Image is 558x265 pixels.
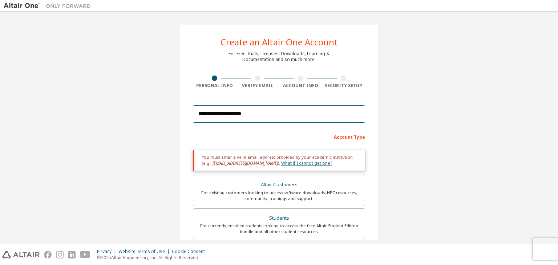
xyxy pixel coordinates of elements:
div: Students [198,213,360,223]
div: Account Info [279,83,322,89]
div: Website Terms of Use [118,249,172,254]
img: instagram.svg [56,251,64,258]
div: For Free Trials, Licenses, Downloads, Learning & Documentation and so much more. [229,51,329,62]
div: You must enter a valid email address provided by your academic institution (e.g., ). [193,150,365,171]
a: What if I cannot get one? [281,160,332,166]
div: Verify Email [236,83,279,89]
div: For currently enrolled students looking to access the free Altair Student Edition bundle and all ... [198,223,360,235]
div: Create an Altair One Account [221,38,338,46]
img: altair_logo.svg [2,251,40,258]
img: youtube.svg [80,251,90,258]
div: For existing customers looking to access software downloads, HPC resources, community, trainings ... [198,190,360,201]
div: Privacy [97,249,118,254]
div: Account Type [193,131,365,142]
p: © 2025 Altair Engineering, Inc. All Rights Reserved. [97,254,209,261]
div: Security Setup [322,83,365,89]
div: Personal Info [193,83,236,89]
div: Altair Customers [198,180,360,190]
img: linkedin.svg [68,251,76,258]
img: Altair One [4,2,94,9]
img: facebook.svg [44,251,52,258]
div: Cookie Consent [172,249,209,254]
span: [EMAIL_ADDRESS][DOMAIN_NAME] [213,160,278,166]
